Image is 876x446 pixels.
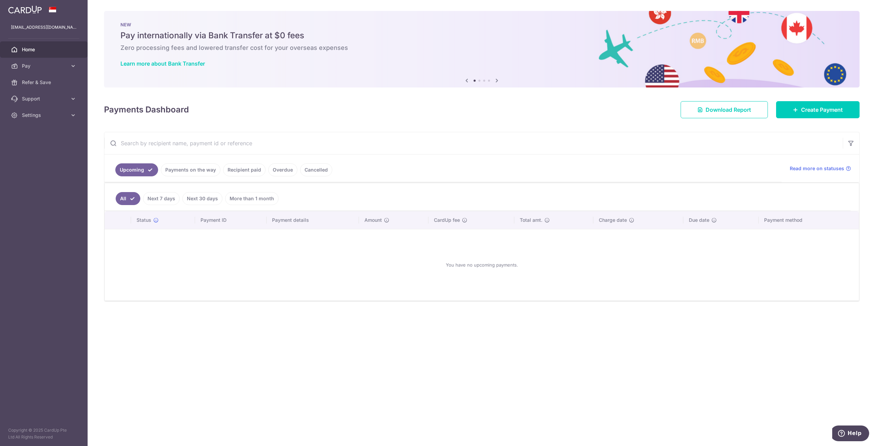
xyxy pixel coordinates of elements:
span: Due date [689,217,709,224]
span: Home [22,46,67,53]
span: Read more on statuses [790,165,844,172]
h4: Payments Dashboard [104,104,189,116]
span: CardUp fee [434,217,460,224]
h6: Zero processing fees and lowered transfer cost for your overseas expenses [120,44,843,52]
span: Status [137,217,151,224]
a: More than 1 month [225,192,279,205]
a: All [116,192,140,205]
span: Total amt. [520,217,542,224]
h5: Pay internationally via Bank Transfer at $0 fees [120,30,843,41]
div: You have no upcoming payments. [113,235,851,295]
p: [EMAIL_ADDRESS][DOMAIN_NAME] [11,24,77,31]
span: Amount [364,217,382,224]
a: Create Payment [776,101,860,118]
th: Payment details [267,211,359,229]
span: Charge date [599,217,627,224]
a: Next 7 days [143,192,180,205]
img: CardUp [8,5,42,14]
span: Support [22,95,67,102]
span: Settings [22,112,67,119]
a: Cancelled [300,163,332,176]
iframe: Opens a widget where you can find more information [832,425,869,443]
a: Read more on statuses [790,165,851,172]
a: Download Report [681,101,768,118]
a: Recipient paid [223,163,266,176]
span: Download Report [706,106,751,114]
input: Search by recipient name, payment id or reference [104,132,843,154]
a: Next 30 days [182,192,222,205]
a: Payments on the way [161,163,220,176]
span: Pay [22,63,67,69]
th: Payment method [759,211,859,229]
a: Overdue [268,163,297,176]
p: NEW [120,22,843,27]
th: Payment ID [195,211,266,229]
span: Refer & Save [22,79,67,86]
span: Create Payment [801,106,843,114]
a: Upcoming [115,163,158,176]
a: Learn more about Bank Transfer [120,60,205,67]
img: Bank transfer banner [104,11,860,87]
